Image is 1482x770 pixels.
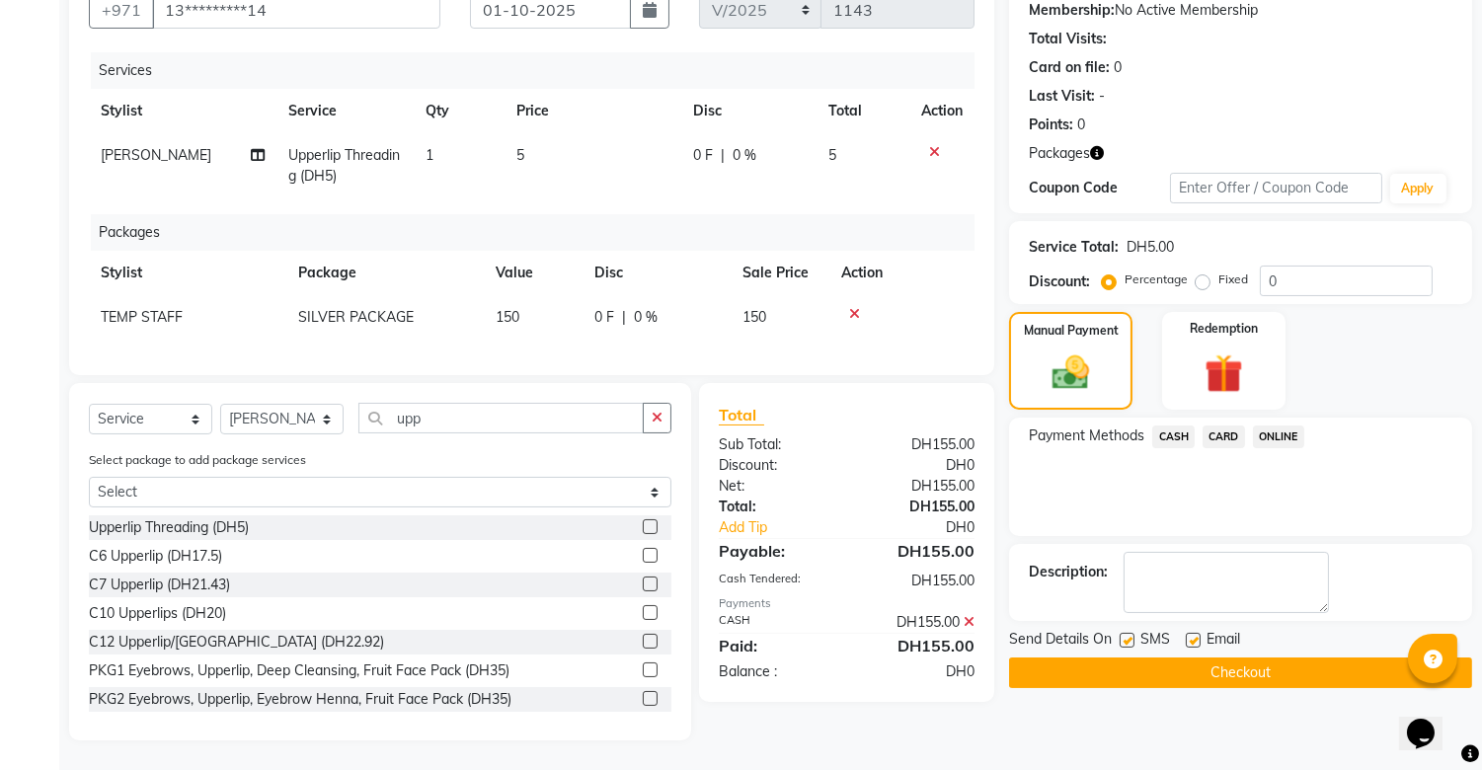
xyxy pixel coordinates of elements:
[693,145,713,166] span: 0 F
[847,539,990,563] div: DH155.00
[1024,322,1119,340] label: Manual Payment
[622,307,626,328] span: |
[1114,57,1122,78] div: 0
[704,434,847,455] div: Sub Total:
[89,517,249,538] div: Upperlip Threading (DH5)
[1399,691,1462,750] iframe: chat widget
[89,689,511,710] div: PKG2 Eyebrows, Upperlip, Eyebrow Henna, Fruit Face Pack (DH35)
[681,89,817,133] th: Disc
[721,145,725,166] span: |
[704,497,847,517] div: Total:
[583,251,731,295] th: Disc
[704,571,847,591] div: Cash Tendered:
[1029,562,1108,582] div: Description:
[1041,351,1100,394] img: _cash.svg
[704,476,847,497] div: Net:
[286,251,484,295] th: Package
[89,546,222,567] div: C6 Upperlip (DH17.5)
[1390,174,1446,203] button: Apply
[594,307,614,328] span: 0 F
[1127,237,1174,258] div: DH5.00
[829,251,975,295] th: Action
[871,517,990,538] div: DH0
[1029,143,1090,164] span: Packages
[704,634,847,657] div: Paid:
[719,595,975,612] div: Payments
[414,89,505,133] th: Qty
[1125,270,1188,288] label: Percentage
[289,146,401,185] span: Upperlip Threading (DH5)
[1009,629,1112,654] span: Send Details On
[91,214,989,251] div: Packages
[1190,320,1258,338] label: Redemption
[1099,86,1105,107] div: -
[101,308,183,326] span: TEMP STAFF
[1152,425,1195,448] span: CASH
[89,451,306,469] label: Select package to add package services
[1218,270,1248,288] label: Fixed
[704,539,847,563] div: Payable:
[847,661,990,682] div: DH0
[516,146,524,164] span: 5
[847,455,990,476] div: DH0
[89,603,226,624] div: C10 Upperlips (DH20)
[101,146,211,164] span: [PERSON_NAME]
[1029,237,1119,258] div: Service Total:
[89,575,230,595] div: C7 Upperlip (DH21.43)
[277,89,415,133] th: Service
[704,661,847,682] div: Balance :
[719,405,764,425] span: Total
[89,251,286,295] th: Stylist
[298,308,414,326] span: SILVER PACKAGE
[1009,657,1472,688] button: Checkout
[1203,425,1245,448] span: CARD
[909,89,975,133] th: Action
[1029,86,1095,107] div: Last Visit:
[1077,115,1085,135] div: 0
[1140,629,1170,654] span: SMS
[847,634,990,657] div: DH155.00
[847,571,990,591] div: DH155.00
[1170,173,1381,203] input: Enter Offer / Coupon Code
[1029,425,1144,446] span: Payment Methods
[704,455,847,476] div: Discount:
[847,434,990,455] div: DH155.00
[847,497,990,517] div: DH155.00
[505,89,681,133] th: Price
[1029,57,1110,78] div: Card on file:
[1207,629,1240,654] span: Email
[91,52,989,89] div: Services
[847,476,990,497] div: DH155.00
[733,145,756,166] span: 0 %
[1029,115,1073,135] div: Points:
[89,632,384,653] div: C12 Upperlip/[GEOGRAPHIC_DATA] (DH22.92)
[426,146,433,164] span: 1
[731,251,829,295] th: Sale Price
[484,251,583,295] th: Value
[818,89,910,133] th: Total
[89,89,277,133] th: Stylist
[847,612,990,633] div: DH155.00
[829,146,837,164] span: 5
[1253,425,1304,448] span: ONLINE
[704,517,871,538] a: Add Tip
[496,308,519,326] span: 150
[1029,29,1107,49] div: Total Visits:
[634,307,658,328] span: 0 %
[358,403,644,433] input: Search or Scan
[704,612,847,633] div: CASH
[1029,178,1170,198] div: Coupon Code
[89,660,509,681] div: PKG1 Eyebrows, Upperlip, Deep Cleansing, Fruit Face Pack (DH35)
[1029,271,1090,292] div: Discount:
[742,308,766,326] span: 150
[1193,349,1255,398] img: _gift.svg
